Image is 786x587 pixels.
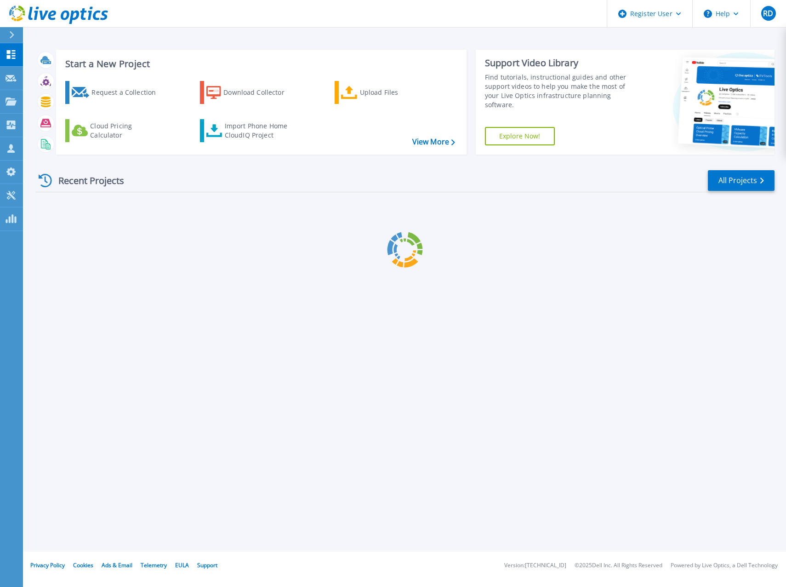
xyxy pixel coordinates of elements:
[175,561,189,569] a: EULA
[485,57,636,69] div: Support Video Library
[197,561,217,569] a: Support
[225,121,296,140] div: Import Phone Home CloudIQ Project
[35,169,137,192] div: Recent Projects
[102,561,132,569] a: Ads & Email
[30,561,65,569] a: Privacy Policy
[65,59,455,69] h3: Start a New Project
[708,170,775,191] a: All Projects
[141,561,167,569] a: Telemetry
[200,81,302,104] a: Download Collector
[73,561,93,569] a: Cookies
[90,121,164,140] div: Cloud Pricing Calculator
[65,81,168,104] a: Request a Collection
[65,119,168,142] a: Cloud Pricing Calculator
[504,563,566,569] li: Version: [TECHNICAL_ID]
[91,83,165,102] div: Request a Collection
[575,563,662,569] li: © 2025 Dell Inc. All Rights Reserved
[485,127,555,145] a: Explore Now!
[223,83,297,102] div: Download Collector
[485,73,636,109] div: Find tutorials, instructional guides and other support videos to help you make the most of your L...
[335,81,437,104] a: Upload Files
[412,138,455,146] a: View More
[763,10,773,17] span: RD
[671,563,778,569] li: Powered by Live Optics, a Dell Technology
[360,83,433,102] div: Upload Files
